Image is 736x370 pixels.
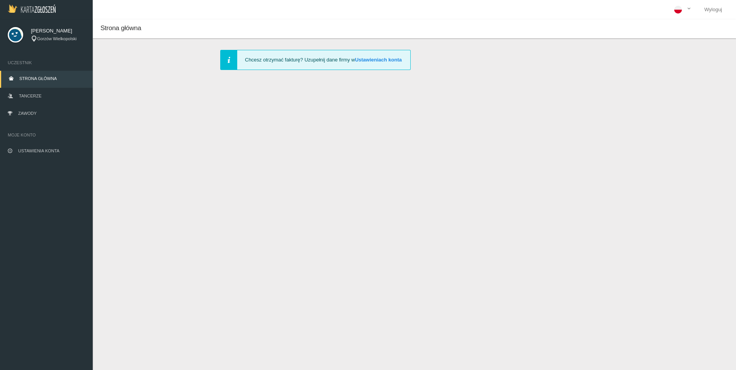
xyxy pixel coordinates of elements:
div: Gorzów Wielkopolski [31,36,85,42]
span: Uczestnik [8,59,85,66]
img: Logo [8,4,56,13]
span: Ustawienia konta [18,148,59,153]
span: Moje konto [8,131,85,139]
img: svg [8,27,23,43]
a: Ustawieniach konta [355,57,402,63]
span: Strona główna [19,76,57,81]
span: [PERSON_NAME] [31,27,85,35]
span: Strona główna [100,24,141,32]
div: Chcesz otrzymać fakturę? Uzupełnij dane firmy w [220,50,411,70]
span: Tancerze [19,94,41,98]
span: Zawody [18,111,37,116]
